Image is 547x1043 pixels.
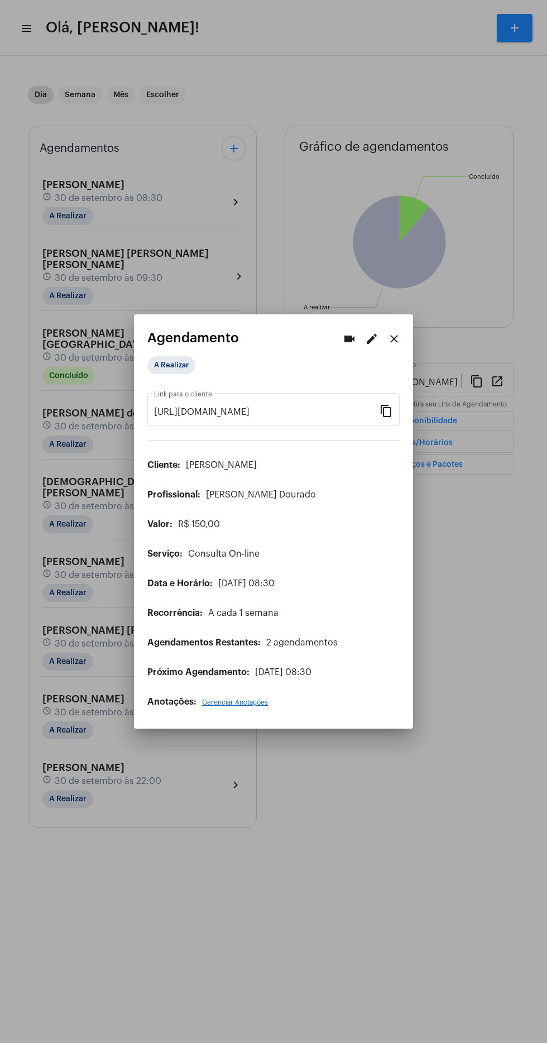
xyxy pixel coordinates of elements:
span: Agendamento [147,331,239,345]
mat-icon: videocam [343,332,356,346]
span: Gerenciar Anotações [202,699,268,706]
mat-icon: edit [365,332,378,346]
span: Serviço: [147,549,183,558]
span: Recorrência: [147,609,203,618]
span: R$ 150,00 [178,520,220,529]
span: [DATE] 08:30 [255,668,311,677]
span: [PERSON_NAME] [186,461,257,470]
span: Agendamentos Restantes: [147,638,261,647]
span: Próximo Agendamento: [147,668,249,677]
span: Data e Horário: [147,579,213,588]
mat-icon: content_copy [380,404,393,417]
span: 2 agendamentos [266,638,338,647]
span: [PERSON_NAME] Dourado [206,490,316,499]
span: Cliente: [147,461,180,470]
span: A cada 1 semana [208,609,279,618]
span: [DATE] 08:30 [218,579,275,588]
span: Profissional: [147,490,200,499]
span: Anotações: [147,697,196,706]
span: Consulta On-line [188,549,260,558]
mat-icon: close [387,332,401,346]
input: Link [154,407,380,417]
mat-chip: A Realizar [147,356,195,374]
span: Valor: [147,520,172,529]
